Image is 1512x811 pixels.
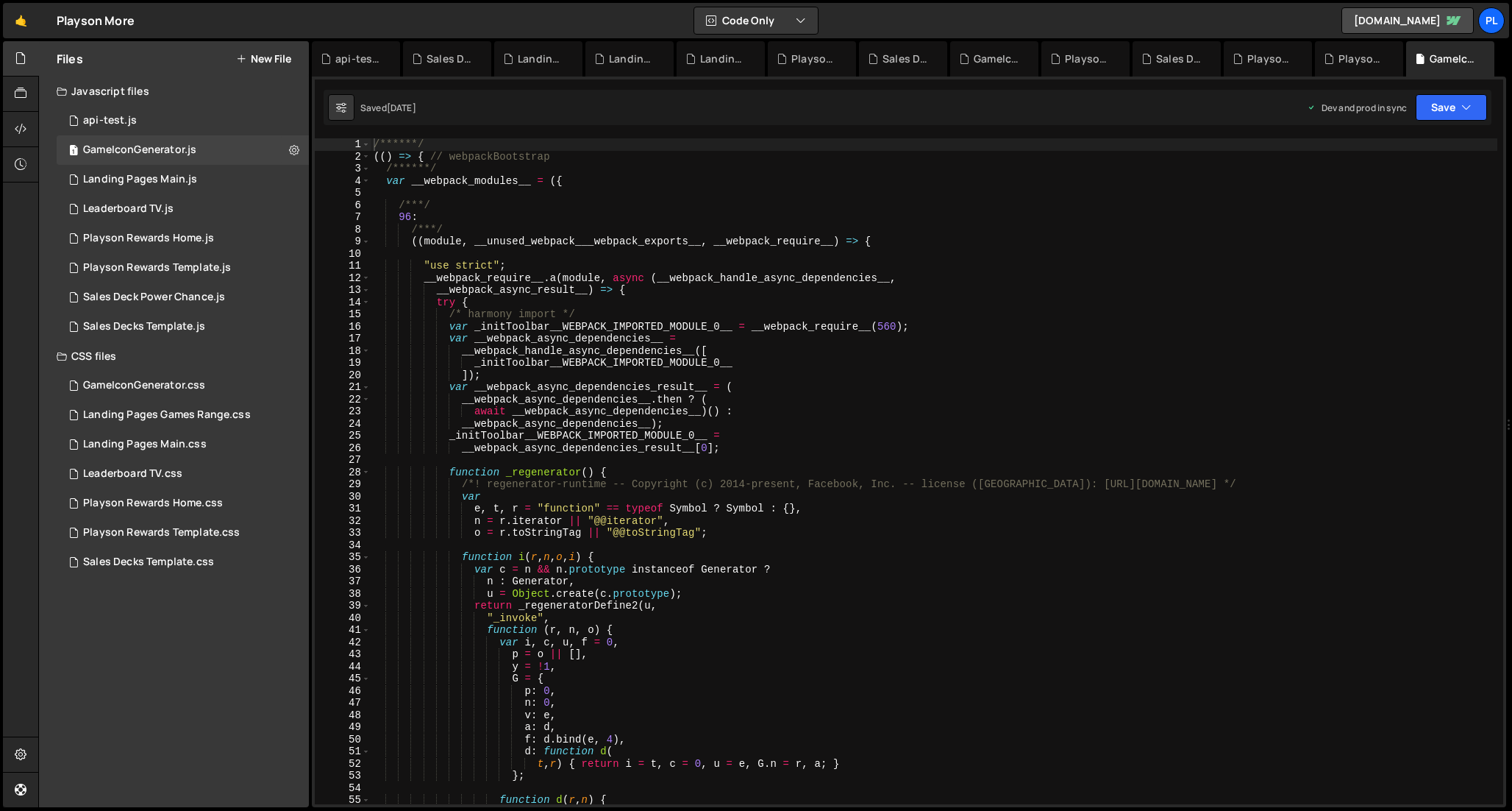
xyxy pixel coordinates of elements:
div: 5 [315,187,371,199]
div: Playson Rewards Home.js [1338,52,1386,66]
div: 55 [315,794,371,807]
div: Sales Decks Template.js [427,52,474,66]
div: 34 [315,539,371,552]
div: 48 [315,709,371,722]
a: pl [1478,7,1505,34]
div: 38 [315,588,371,601]
div: 51 [315,746,371,758]
div: 20 [315,369,371,382]
div: Sales Decks Template.css [83,556,214,569]
button: Code Only [694,7,818,34]
div: 15074/41113.css [57,371,309,400]
div: 15074/39405.css [57,459,309,489]
div: GameIconGenerator.css [974,52,1021,66]
div: 19 [315,357,371,369]
div: 13 [315,284,371,297]
div: 11 [315,260,371,272]
div: 1 [315,138,371,151]
div: api-test.js [83,114,137,127]
div: Sales Deck Power Chance.js [83,291,225,304]
div: 39 [315,600,371,612]
div: Saved [360,102,416,114]
div: Playson Rewards Template.js [83,261,231,275]
div: 33 [315,527,371,539]
div: Leaderboard TV.js [83,202,174,216]
div: Playson Rewards Home.css [83,497,223,510]
div: GameIconGenerator.js [83,144,196,157]
div: 24 [315,418,371,431]
div: Landing Pages Main.js [700,52,747,66]
div: 47 [315,697,371,709]
div: Sales Decks Template.css [882,52,930,66]
div: 14 [315,297,371,309]
div: 15074/39397.js [57,253,309,283]
div: Dev and prod in sync [1307,102,1407,114]
div: 17 [315,333,371,345]
div: 15074/39398.css [57,548,309,577]
div: api-test.js [335,52,382,66]
div: 37 [315,576,371,588]
div: Playson Rewards Template.js [1247,52,1294,66]
div: 12 [315,272,371,285]
div: 15074/39404.js [57,194,309,224]
div: 8 [315,224,371,236]
div: 40 [315,612,371,625]
span: 1 [69,146,78,157]
div: 29 [315,478,371,491]
div: Landing Pages Games Range.css [518,52,565,66]
div: 28 [315,467,371,479]
div: 15074/39400.css [57,430,309,459]
div: GameIconGenerator.css [83,379,205,392]
div: 15074/39403.js [57,224,309,253]
div: 15074/39399.js [57,312,309,341]
a: [DOMAIN_NAME] [1341,7,1474,34]
div: 31 [315,503,371,515]
div: 15074/39396.css [57,518,309,548]
div: 6 [315,199,371,212]
div: 3 [315,163,371,175]
div: 52 [315,758,371,771]
div: 36 [315,564,371,576]
div: Playson Rewards Home.js [83,232,214,245]
div: 22 [315,394,371,406]
button: Save [1416,94,1487,121]
div: 15074/39395.js [57,165,309,194]
div: 32 [315,515,371,528]
div: Landing Pages Main.css [609,52,656,66]
div: 15 [315,308,371,321]
div: 45 [315,673,371,685]
div: Landing Pages Main.js [83,173,197,186]
div: 15074/40743.js [57,283,309,312]
div: [DATE] [387,102,416,114]
div: Javascript files [39,77,309,106]
div: 27 [315,454,371,467]
div: 23 [315,405,371,418]
div: Landing Pages Games Range.css [83,408,251,422]
div: 44 [315,661,371,673]
div: 46 [315,685,371,698]
div: 25 [315,430,371,442]
div: 18 [315,345,371,358]
div: Sales Deck Power Chance.js [1156,52,1203,66]
div: 26 [315,442,371,455]
div: 15074/40030.js [57,135,309,165]
div: 9 [315,235,371,248]
div: 15074/45984.js [57,106,309,135]
div: 53 [315,770,371,782]
div: 42 [315,637,371,649]
div: 2 [315,151,371,163]
div: 15074/39401.css [57,400,309,430]
div: 54 [315,782,371,795]
h2: Files [57,51,83,67]
button: New File [236,53,291,65]
div: Playson Rewards Home.css [791,52,838,66]
div: Playson Rewards Template.css [1065,52,1112,66]
div: 10 [315,248,371,261]
div: Playson More [57,12,135,29]
div: 41 [315,624,371,637]
div: Leaderboard TV.css [83,467,182,481]
div: 49 [315,721,371,734]
div: CSS files [39,341,309,371]
div: 4 [315,175,371,188]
